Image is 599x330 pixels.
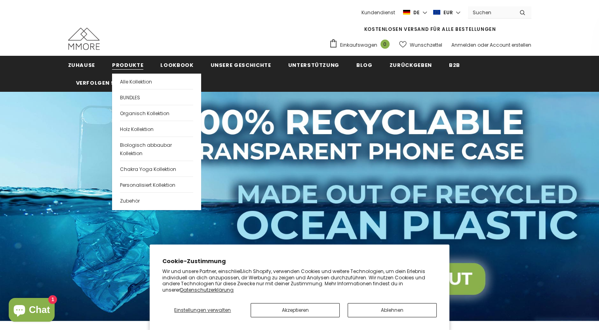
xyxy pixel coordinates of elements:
[120,161,193,176] a: Chakra Yoga Kollektion
[120,74,193,89] a: Alle Kollektion
[120,94,140,101] span: BUNDLES
[162,257,437,266] h2: Cookie-Zustimmung
[68,28,100,50] img: MMORE Cases
[413,9,420,17] span: de
[120,182,175,188] span: Personalisiert Kollektion
[160,61,193,69] span: Lookbook
[6,298,57,324] inbox-online-store-chat: Onlineshop-Chat von Shopify
[449,56,460,74] a: B2B
[120,126,154,133] span: Holz Kollektion
[210,56,271,74] a: Unsere Geschichte
[477,42,489,48] span: oder
[390,56,432,74] a: Zurückgeben
[76,79,172,87] span: Verfolgen Sie Ihre Bestellung
[120,142,172,157] span: Biologisch abbaubar Kollektion
[340,41,377,49] span: Einkaufswagen
[490,42,531,48] a: Account erstellen
[210,61,271,69] span: Unsere Geschichte
[468,7,513,18] input: Search Site
[120,78,152,85] span: Alle Kollektion
[76,74,172,91] a: Verfolgen Sie Ihre Bestellung
[120,166,176,173] span: Chakra Yoga Kollektion
[403,9,410,16] img: i-lang-2.png
[120,176,193,192] a: Personalisiert Kollektion
[174,307,231,313] span: Einstellungen verwalten
[410,41,442,49] span: Wunschzettel
[112,61,143,69] span: Produkte
[399,38,442,52] a: Wunschzettel
[68,61,95,69] span: Zuhause
[68,56,95,74] a: Zuhause
[120,197,140,204] span: Zubehör
[451,42,476,48] a: Anmelden
[329,39,394,51] a: Einkaufswagen 0
[180,286,234,293] a: Datenschutzerklärung
[120,105,193,121] a: Organisch Kollektion
[390,61,432,69] span: Zurückgeben
[120,89,193,105] a: BUNDLES
[356,56,373,74] a: Blog
[160,56,193,74] a: Lookbook
[112,56,143,74] a: Produkte
[162,268,437,293] p: Wir und unsere Partner, einschließlich Shopify, verwenden Cookies und weitere Technologien, um de...
[380,40,390,49] span: 0
[364,26,496,32] span: KOSTENLOSEN VERSAND FÜR ALLE BESTELLUNGEN
[120,192,193,208] a: Zubehör
[361,9,395,16] span: Kundendienst
[120,137,193,161] a: Biologisch abbaubar Kollektion
[120,110,169,117] span: Organisch Kollektion
[288,56,339,74] a: Unterstützung
[443,9,453,17] span: EUR
[162,303,243,317] button: Einstellungen verwalten
[288,61,339,69] span: Unterstützung
[356,61,373,69] span: Blog
[251,303,340,317] button: Akzeptieren
[449,61,460,69] span: B2B
[348,303,437,317] button: Ablehnen
[120,121,193,137] a: Holz Kollektion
